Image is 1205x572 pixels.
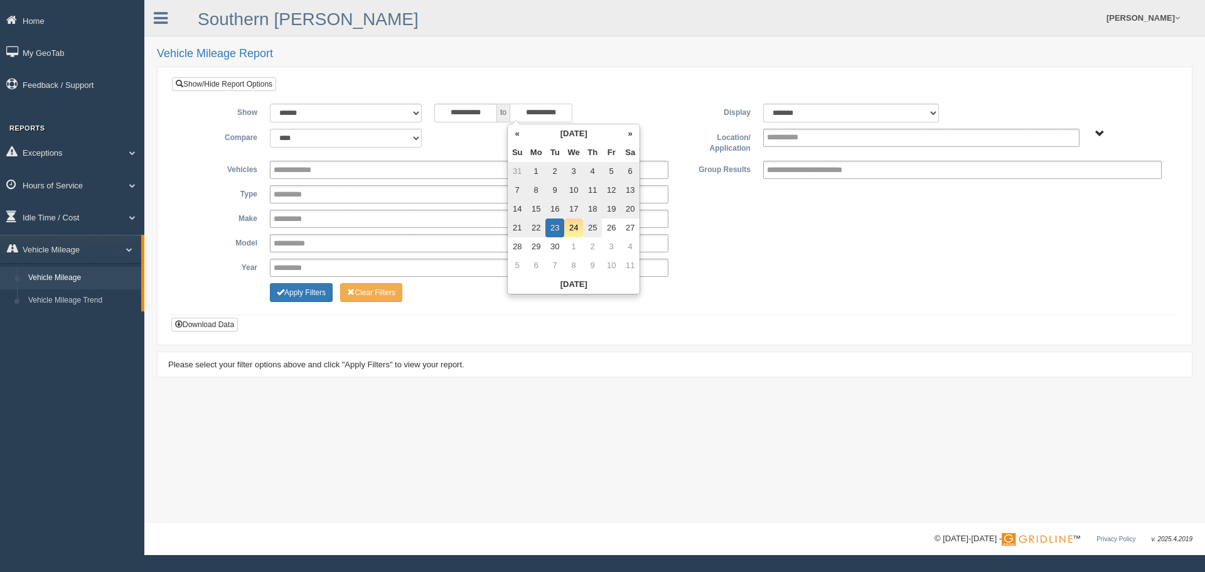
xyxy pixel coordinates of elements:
td: 6 [527,256,545,275]
button: Download Data [171,318,238,332]
td: 11 [621,256,640,275]
th: [DATE] [527,124,621,143]
a: Vehicle Mileage Trend [23,289,141,312]
td: 26 [602,219,621,237]
div: © [DATE]-[DATE] - ™ [935,532,1192,546]
label: Show [181,104,264,119]
span: to [497,104,510,122]
label: Group Results [675,161,757,176]
td: 31 [508,162,527,181]
td: 21 [508,219,527,237]
th: » [621,124,640,143]
label: Compare [181,129,264,144]
th: Sa [621,143,640,162]
img: Gridline [1002,533,1073,546]
td: 4 [621,237,640,256]
label: Vehicles [181,161,264,176]
a: Show/Hide Report Options [172,77,276,91]
td: 3 [602,237,621,256]
td: 5 [602,162,621,181]
td: 5 [508,256,527,275]
td: 27 [621,219,640,237]
td: 13 [621,181,640,200]
td: 10 [602,256,621,275]
td: 6 [621,162,640,181]
a: Privacy Policy [1096,536,1135,542]
td: 1 [527,162,545,181]
th: Su [508,143,527,162]
td: 25 [583,219,602,237]
td: 14 [508,200,527,219]
label: Year [181,259,264,274]
button: Change Filter Options [340,283,402,302]
a: Vehicle Mileage [23,267,141,289]
td: 20 [621,200,640,219]
td: 10 [564,181,583,200]
span: Please select your filter options above and click "Apply Filters" to view your report. [168,360,464,369]
td: 2 [545,162,564,181]
td: 12 [602,181,621,200]
td: 11 [583,181,602,200]
th: We [564,143,583,162]
td: 9 [583,256,602,275]
td: 17 [564,200,583,219]
th: [DATE] [508,275,640,294]
td: 19 [602,200,621,219]
td: 23 [545,219,564,237]
td: 22 [527,219,545,237]
td: 18 [583,200,602,219]
label: Location/ Application [675,129,757,154]
td: 2 [583,237,602,256]
td: 28 [508,237,527,256]
td: 29 [527,237,545,256]
th: Mo [527,143,545,162]
td: 15 [527,200,545,219]
td: 7 [545,256,564,275]
td: 1 [564,237,583,256]
th: Tu [545,143,564,162]
td: 7 [508,181,527,200]
td: 8 [564,256,583,275]
button: Change Filter Options [270,283,333,302]
td: 4 [583,162,602,181]
td: 24 [564,219,583,237]
td: 8 [527,181,545,200]
th: « [508,124,527,143]
th: Fr [602,143,621,162]
label: Make [181,210,264,225]
h2: Vehicle Mileage Report [157,48,1192,60]
a: Southern [PERSON_NAME] [198,9,419,29]
span: v. 2025.4.2019 [1152,536,1192,542]
td: 3 [564,162,583,181]
label: Display [675,104,757,119]
td: 16 [545,200,564,219]
th: Th [583,143,602,162]
td: 30 [545,237,564,256]
td: 9 [545,181,564,200]
label: Model [181,234,264,249]
label: Type [181,185,264,200]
